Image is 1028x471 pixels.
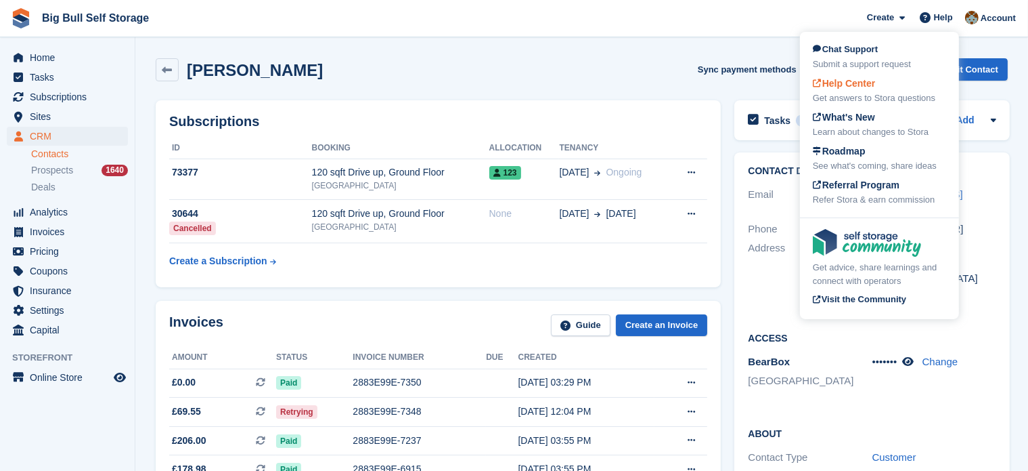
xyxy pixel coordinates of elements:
span: £0.00 [172,375,196,390]
span: Prospects [31,164,73,177]
th: Amount [169,347,276,369]
div: See what's coming, share ideas [813,159,946,173]
div: 120 sqft Drive up, Ground Floor [312,165,489,180]
div: Learn about changes to Stora [813,125,946,139]
th: Invoice number [353,347,486,369]
a: menu [7,281,128,300]
a: menu [7,368,128,387]
a: menu [7,107,128,126]
a: Create a Subscription [169,249,276,274]
a: Contacts [31,148,128,161]
span: Roadmap [813,146,866,157]
span: Retrying [276,405,317,419]
img: stora-icon-8386f47178a22dfd0bd8f6a31ec36ba5ce8667c1dd55bd0f319d3a0aa187defe.svg [11,8,31,28]
div: [DATE] 03:29 PM [518,375,655,390]
a: Get advice, share learnings and connect with operators Visit the Community [813,229,946,308]
span: Coupons [30,262,111,281]
span: What's New [813,112,875,123]
th: Created [518,347,655,369]
div: [DATE] 03:55 PM [518,434,655,448]
th: ID [169,138,312,159]
span: Invoices [30,222,111,241]
div: [GEOGRAPHIC_DATA] [312,180,489,192]
span: Sites [30,107,111,126]
span: Storefront [12,351,135,365]
h2: About [748,426,996,440]
a: menu [7,127,128,146]
h2: [PERSON_NAME] [187,61,323,79]
span: Online Store [30,368,111,387]
div: 30644 [169,207,312,221]
span: £69.55 [172,405,201,419]
span: [DATE] [606,207,636,221]
div: Address [748,241,872,302]
span: Paid [276,434,301,448]
div: Create a Subscription [169,254,267,268]
a: menu [7,262,128,281]
a: Preview store [112,369,128,386]
span: Subscriptions [30,87,111,106]
a: Prospects 1640 [31,163,128,178]
th: Allocation [489,138,560,159]
span: Home [30,48,111,67]
a: menu [7,321,128,340]
div: Phone [748,222,872,237]
th: Tenancy [559,138,669,159]
img: Mike Llewellen Palmer [965,11,979,24]
div: 2883E99E-7348 [353,405,486,419]
a: Create an Invoice [616,314,708,337]
a: Big Bull Self Storage [37,7,154,29]
a: Add [956,113,975,129]
div: Email [748,187,872,218]
span: Paid [276,376,301,390]
a: Change [922,356,958,367]
span: [DATE] [559,165,589,180]
span: BearBox [748,356,790,367]
a: menu [7,87,128,106]
h2: Contact Details [748,166,996,177]
div: Submit a support request [813,58,946,71]
h2: Access [748,331,996,344]
a: Guide [551,314,610,337]
span: [DATE] [559,207,589,221]
div: 2883E99E-7350 [353,375,486,390]
span: Pricing [30,242,111,261]
th: Status [276,347,353,369]
span: Help [934,11,953,24]
span: Create [867,11,894,24]
span: Settings [30,301,111,320]
span: CRM [30,127,111,146]
div: None [489,207,560,221]
div: [GEOGRAPHIC_DATA] [312,221,489,233]
a: Roadmap See what's coming, share ideas [813,144,946,173]
span: Referral Program [813,180,899,190]
span: ••••••• [872,356,897,367]
img: community-logo-e120dcb29bea30313fccf008a00513ea5fe9ad107b9d62852cae38739ed8438e.svg [813,229,921,257]
a: Edit Contact [937,58,1008,81]
div: 0 [796,115,811,127]
span: Help Center [813,78,876,89]
span: Tasks [30,68,111,87]
a: menu [7,203,128,222]
span: £206.00 [172,434,206,448]
div: Refer Stora & earn commission [813,193,946,207]
a: menu [7,242,128,261]
li: [GEOGRAPHIC_DATA] [748,373,872,389]
a: menu [7,222,128,241]
span: Deals [31,181,55,194]
a: Referral Program Refer Stora & earn commission [813,178,946,207]
div: 2883E99E-7237 [353,434,486,448]
div: Get answers to Stora questions [813,91,946,105]
div: Cancelled [169,222,216,235]
a: menu [7,68,128,87]
h2: Tasks [764,115,790,127]
a: menu [7,301,128,320]
span: Ongoing [606,167,642,178]
span: Chat Support [813,44,878,54]
a: Help Center Get answers to Stora questions [813,77,946,105]
button: Sync payment methods [698,58,797,81]
div: [DATE] 12:04 PM [518,405,655,419]
a: menu [7,48,128,67]
th: Due [486,347,518,369]
a: Deals [31,180,128,194]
